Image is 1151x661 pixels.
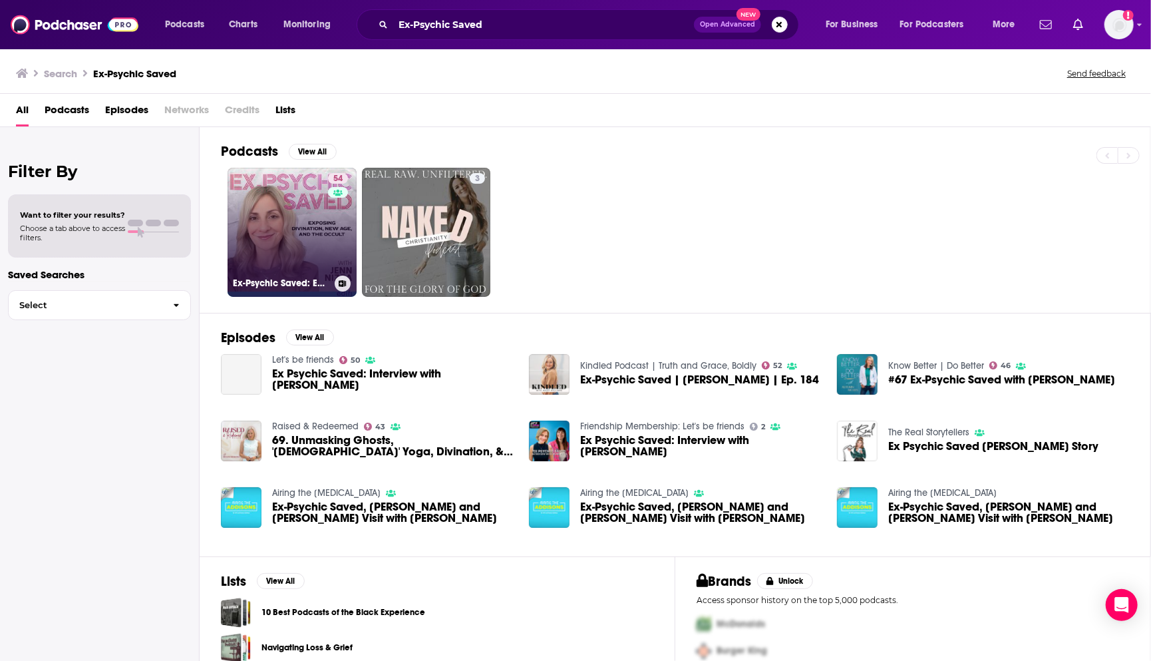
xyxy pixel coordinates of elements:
img: Podchaser - Follow, Share and Rate Podcasts [11,12,138,37]
span: 2 [761,424,765,430]
span: McDonalds [717,618,765,630]
span: Podcasts [165,15,204,34]
a: Ex Psychic Saved: Interview with Jenn Nizza [221,354,261,395]
span: Charts [229,15,257,34]
a: Lists [275,99,295,126]
span: #67 Ex-Psychic Saved with [PERSON_NAME] [888,374,1115,385]
button: open menu [274,14,348,35]
a: 3 [470,173,485,184]
a: 10 Best Podcasts of the Black Experience [261,605,425,620]
a: Kindled Podcast | Truth and Grace, Boldly [580,360,756,371]
span: Want to filter your results? [20,210,125,220]
img: Ex-Psychic Saved, Wil and Meeke Visit with Jenn Nizza [221,487,261,528]
span: More [993,15,1015,34]
h3: Ex-Psychic Saved [93,67,176,80]
a: Ex Psychic Saved: Interview with Jenn Nizza [529,421,570,461]
h2: Lists [221,573,246,590]
span: New [737,8,760,21]
span: Ex-Psychic Saved, [PERSON_NAME] and [PERSON_NAME] Visit with [PERSON_NAME] [580,501,821,524]
span: Ex Psychic Saved [PERSON_NAME] Story [888,441,1098,452]
a: Episodes [105,99,148,126]
a: 50 [339,356,361,364]
h3: Ex-Psychic Saved: Exposing Divination, New Age, and the Occult [233,278,329,289]
button: open menu [892,14,983,35]
span: Monitoring [283,15,331,34]
button: Open AdvancedNew [694,17,761,33]
a: Know Better | Do Better [888,360,984,371]
img: Ex-Psychic Saved | Jenn Nizza | Ep. 184 [529,354,570,395]
a: ListsView All [221,573,305,590]
span: 69. Unmasking Ghosts, '[DEMOGRAPHIC_DATA]' Yoga, Divination, & Deliverance Ministries | Ex-Psychi... [272,435,513,457]
img: Ex Psychic Saved Jenn Nizza's Story [837,421,878,461]
a: Raised & Redeemed [272,421,359,432]
input: Search podcasts, credits, & more... [393,14,694,35]
img: Ex-Psychic Saved, Wil and Meeke Visit with Jenn Nizza [837,487,878,528]
a: Ex-Psychic Saved, Wil and Meeke Visit with Jenn Nizza [888,501,1129,524]
a: 54Ex-Psychic Saved: Exposing Divination, New Age, and the Occult [228,168,357,297]
span: Podcasts [45,99,89,126]
a: Ex-Psychic Saved, Wil and Meeke Visit with Jenn Nizza [580,501,821,524]
a: 54 [328,173,348,184]
button: open menu [816,14,895,35]
span: Ex Psychic Saved: Interview with [PERSON_NAME] [580,435,821,457]
img: User Profile [1104,10,1134,39]
a: 69. Unmasking Ghosts, 'Christian' Yoga, Divination, & Deliverance Ministries | Ex-Psychic Saved [272,435,513,457]
a: Ex Psychic Saved: Interview with Jenn Nizza [580,435,821,457]
span: For Business [826,15,878,34]
a: Airing the Addisons [272,487,381,499]
div: Search podcasts, credits, & more... [369,9,812,40]
p: Access sponsor history on the top 5,000 podcasts. [697,595,1129,605]
img: Ex-Psychic Saved, Wil and Meeke Visit with Jenn Nizza [529,487,570,528]
a: Navigating Loss & Grief [261,640,353,655]
a: Ex Psychic Saved: Interview with Jenn Nizza [272,368,513,391]
div: Open Intercom Messenger [1106,589,1138,621]
button: View All [286,330,334,345]
span: For Podcasters [900,15,964,34]
button: Show profile menu [1104,10,1134,39]
h2: Brands [697,573,752,590]
a: EpisodesView All [221,330,334,346]
button: View All [257,573,305,589]
h2: Filter By [8,162,191,181]
a: Ex Psychic Saved Jenn Nizza's Story [888,441,1098,452]
button: View All [289,144,337,160]
span: Ex-Psychic Saved | [PERSON_NAME] | Ep. 184 [580,374,819,385]
a: Ex-Psychic Saved, Wil and Meeke Visit with Jenn Nizza [272,501,513,524]
span: Networks [164,99,209,126]
a: Show notifications dropdown [1068,13,1088,36]
span: Choose a tab above to access filters. [20,224,125,242]
span: 3 [475,172,480,186]
a: 3 [362,168,491,297]
img: 69. Unmasking Ghosts, 'Christian' Yoga, Divination, & Deliverance Ministries | Ex-Psychic Saved [221,421,261,461]
h2: Podcasts [221,143,278,160]
span: 50 [351,357,360,363]
img: First Pro Logo [691,610,717,638]
img: #67 Ex-Psychic Saved with Jenn Nizza [837,354,878,395]
button: open menu [983,14,1032,35]
span: Credits [225,99,259,126]
span: Logged in as TinaPugh [1104,10,1134,39]
button: open menu [156,14,222,35]
button: Select [8,290,191,320]
svg: Add a profile image [1123,10,1134,21]
a: 2 [750,423,766,431]
span: Open Advanced [700,21,755,28]
a: Friendship Membership: Let's be friends [580,421,744,432]
a: Let's be friends [272,354,334,365]
a: 43 [364,423,386,431]
h2: Episodes [221,330,275,346]
span: 10 Best Podcasts of the Black Experience [221,598,251,628]
a: PodcastsView All [221,143,337,160]
a: Ex-Psychic Saved | Jenn Nizza | Ep. 184 [580,374,819,385]
button: Unlock [757,573,814,589]
span: Select [9,301,162,310]
span: All [16,99,29,126]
